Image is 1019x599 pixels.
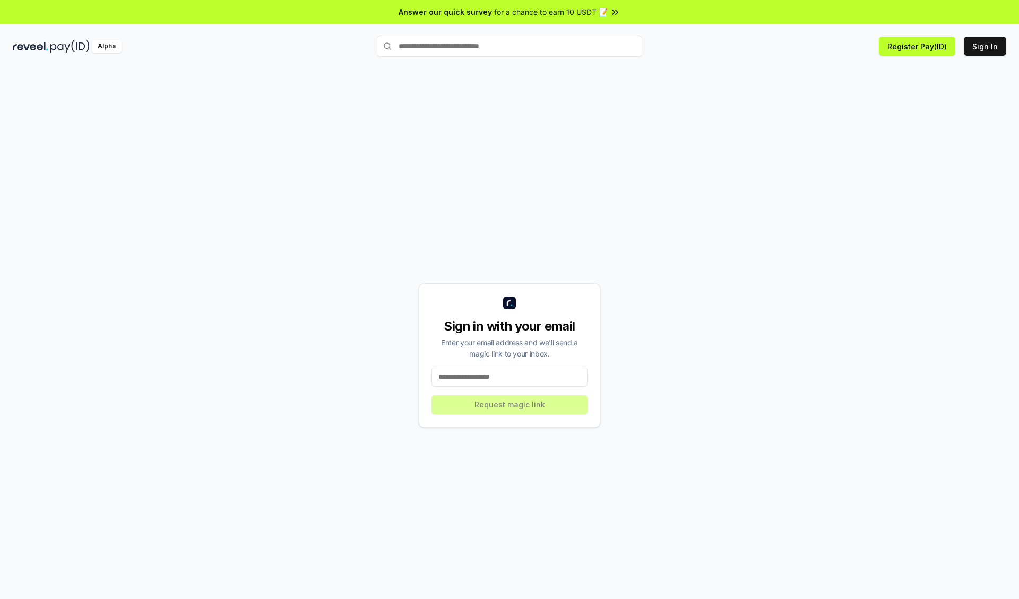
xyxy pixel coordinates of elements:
span: Answer our quick survey [399,6,492,18]
div: Alpha [92,40,122,53]
button: Register Pay(ID) [879,37,955,56]
span: for a chance to earn 10 USDT 📝 [494,6,608,18]
div: Enter your email address and we’ll send a magic link to your inbox. [431,337,588,359]
img: pay_id [50,40,90,53]
img: logo_small [503,297,516,309]
div: Sign in with your email [431,318,588,335]
img: reveel_dark [13,40,48,53]
button: Sign In [964,37,1006,56]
